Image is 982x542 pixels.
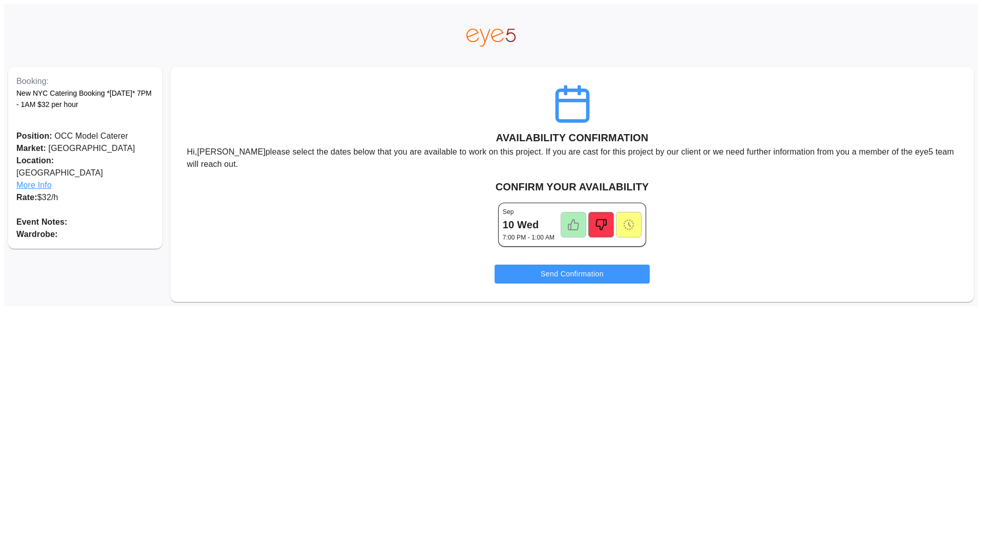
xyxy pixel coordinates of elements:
[503,233,554,242] p: 7:00 PM - 1:00 AM
[16,155,154,167] span: Location:
[503,216,539,233] h6: 10 Wed
[16,179,154,191] span: More Info
[187,146,957,170] p: Hi, [PERSON_NAME] please select the dates below that you are available to work on this project. I...
[466,29,516,47] img: eye5
[16,191,154,204] p: $ 32 /h
[16,132,52,140] span: Position:
[16,155,154,191] p: [GEOGRAPHIC_DATA]
[16,75,154,88] p: Booking:
[496,129,649,146] h6: AVAILABILITY CONFIRMATION
[503,207,514,216] p: Sep
[16,130,154,142] p: OCC Model Caterer
[16,142,154,155] p: [GEOGRAPHIC_DATA]
[16,193,37,202] span: Rate:
[179,179,966,195] h6: CONFIRM YOUR AVAILABILITY
[495,265,650,284] button: Send Confirmation
[16,144,46,153] span: Market:
[16,228,154,241] p: Wardrobe:
[16,216,154,228] p: Event Notes:
[16,88,154,111] p: New NYC Catering Booking *[DATE]* 7PM - 1AM $32 per hour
